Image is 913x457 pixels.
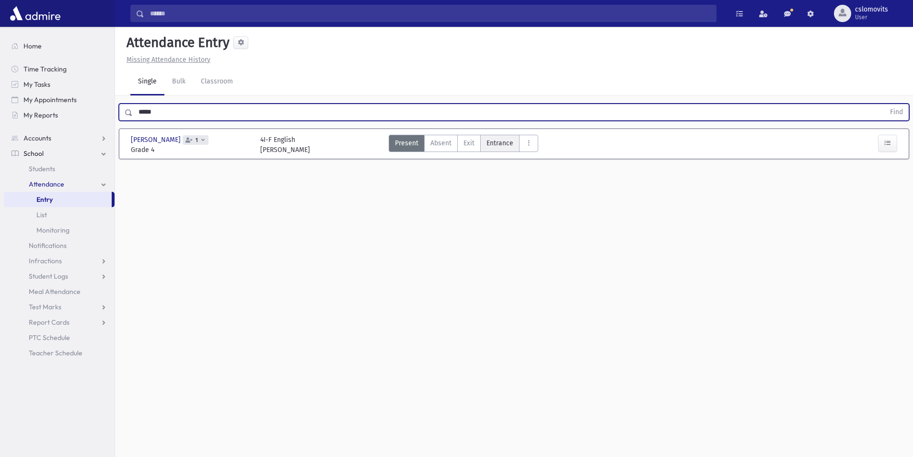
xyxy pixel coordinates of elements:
a: School [4,146,115,161]
span: Students [29,164,55,173]
span: cslomovits [855,6,888,13]
a: Infractions [4,253,115,269]
span: Infractions [29,257,62,265]
a: Notifications [4,238,115,253]
a: PTC Schedule [4,330,115,345]
a: Teacher Schedule [4,345,115,361]
a: Home [4,38,115,54]
a: Classroom [193,69,241,95]
span: Monitoring [36,226,69,234]
span: Meal Attendance [29,287,81,296]
a: Student Logs [4,269,115,284]
span: Attendance [29,180,64,188]
span: Test Marks [29,303,61,311]
span: Grade 4 [131,145,251,155]
a: My Reports [4,107,115,123]
u: Missing Attendance History [127,56,210,64]
a: Students [4,161,115,176]
span: My Tasks [23,80,50,89]
div: 4I-F English [PERSON_NAME] [260,135,310,155]
span: Absent [430,138,451,148]
a: List [4,207,115,223]
a: Meal Attendance [4,284,115,299]
span: School [23,149,44,158]
a: Accounts [4,130,115,146]
span: 1 [194,137,200,143]
span: Student Logs [29,272,68,281]
span: User [855,13,888,21]
a: Missing Attendance History [123,56,210,64]
a: Entry [4,192,112,207]
span: PTC Schedule [29,333,70,342]
a: My Appointments [4,92,115,107]
a: Monitoring [4,223,115,238]
a: Test Marks [4,299,115,315]
div: AttTypes [389,135,538,155]
a: Bulk [164,69,193,95]
span: Accounts [23,134,51,142]
span: My Appointments [23,95,77,104]
input: Search [144,5,716,22]
span: Present [395,138,418,148]
span: Time Tracking [23,65,67,73]
a: Attendance [4,176,115,192]
span: Entry [36,195,53,204]
span: Report Cards [29,318,69,327]
span: Notifications [29,241,67,250]
span: My Reports [23,111,58,119]
span: [PERSON_NAME] [131,135,183,145]
a: Report Cards [4,315,115,330]
span: Home [23,42,42,50]
button: Find [884,104,909,120]
span: List [36,211,47,219]
h5: Attendance Entry [123,35,230,51]
span: Teacher Schedule [29,349,82,357]
span: Exit [463,138,474,148]
a: Time Tracking [4,61,115,77]
span: Entrance [486,138,513,148]
a: Single [130,69,164,95]
a: My Tasks [4,77,115,92]
img: AdmirePro [8,4,63,23]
